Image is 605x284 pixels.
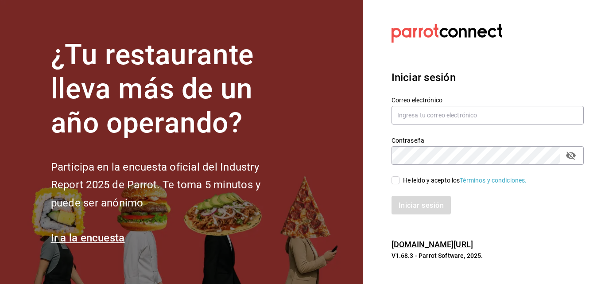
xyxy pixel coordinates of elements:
[392,106,584,124] input: Ingresa tu correo electrónico
[403,177,460,184] font: He leído y acepto los
[51,232,125,244] a: Ir a la encuesta
[563,148,578,163] button: campo de contraseña
[51,161,260,210] font: Participa en la encuesta oficial del Industry Report 2025 de Parrot. Te toma 5 minutos y puede se...
[392,97,442,104] font: Correo electrónico
[392,240,473,249] a: [DOMAIN_NAME][URL]
[51,38,254,140] font: ¿Tu restaurante lleva más de un año operando?
[392,71,456,84] font: Iniciar sesión
[392,137,424,144] font: Contraseña
[392,252,483,259] font: V1.68.3 - Parrot Software, 2025.
[460,177,527,184] a: Términos y condiciones.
